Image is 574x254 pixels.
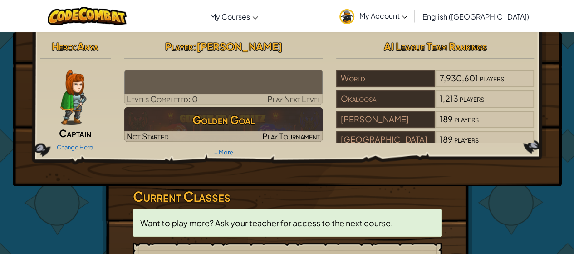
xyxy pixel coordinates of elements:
[48,7,127,25] img: CodeCombat logo
[336,90,435,108] div: Okaloosa
[336,111,435,128] div: [PERSON_NAME]
[454,114,479,124] span: players
[127,131,169,141] span: Not Started
[262,131,320,141] span: Play Tournament
[206,4,263,29] a: My Courses
[192,40,196,53] span: :
[336,120,535,130] a: [PERSON_NAME]189players
[336,131,435,149] div: [GEOGRAPHIC_DATA]
[339,9,354,24] img: avatar
[454,134,479,144] span: players
[440,73,478,83] span: 7,930,601
[60,70,86,125] img: captain-pose.png
[440,114,453,124] span: 189
[124,110,323,130] h3: Golden Goal
[124,107,323,142] a: Golden GoalNot StartedPlay Tournament
[52,40,74,53] span: Hero
[440,134,453,144] span: 189
[422,12,529,21] span: English ([GEOGRAPHIC_DATA])
[124,107,323,142] img: Golden Goal
[77,40,98,53] span: Anya
[196,40,282,53] span: [PERSON_NAME]
[140,218,393,228] span: Want to play more? Ask your teacher for access to the next course.
[417,4,533,29] a: English ([GEOGRAPHIC_DATA])
[336,99,535,110] a: Okaloosa1,213players
[57,144,93,151] a: Change Hero
[336,79,535,89] a: World7,930,601players
[59,127,91,139] span: Captain
[460,93,484,104] span: players
[384,40,487,53] span: AI League Team Rankings
[336,140,535,150] a: [GEOGRAPHIC_DATA]189players
[124,70,323,105] a: Play Next Level
[210,12,250,21] span: My Courses
[74,40,77,53] span: :
[127,94,198,104] span: Levels Completed: 0
[214,149,233,156] a: + More
[165,40,192,53] span: Player
[267,94,320,104] span: Play Next Level
[133,186,442,207] h3: Current Classes
[359,11,407,20] span: My Account
[440,93,458,104] span: 1,213
[336,70,435,87] div: World
[335,2,412,30] a: My Account
[480,73,504,83] span: players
